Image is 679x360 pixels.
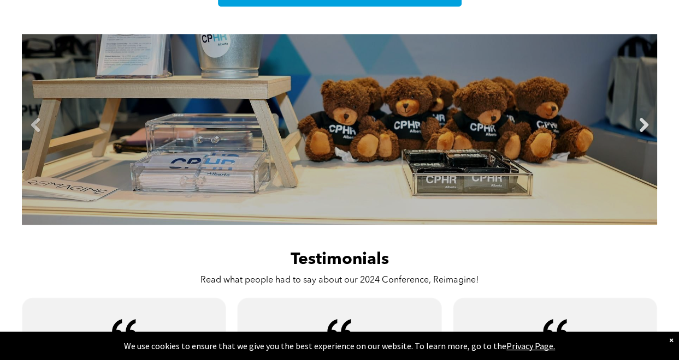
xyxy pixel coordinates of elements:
[506,340,555,351] a: Privacy Page.
[669,334,674,345] div: Dismiss notification
[635,117,652,134] a: Next
[200,276,479,285] span: Read what people had to say about our 2024 Conference, Reimagine!
[27,117,44,134] a: Previous
[291,251,389,268] span: Testimonials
